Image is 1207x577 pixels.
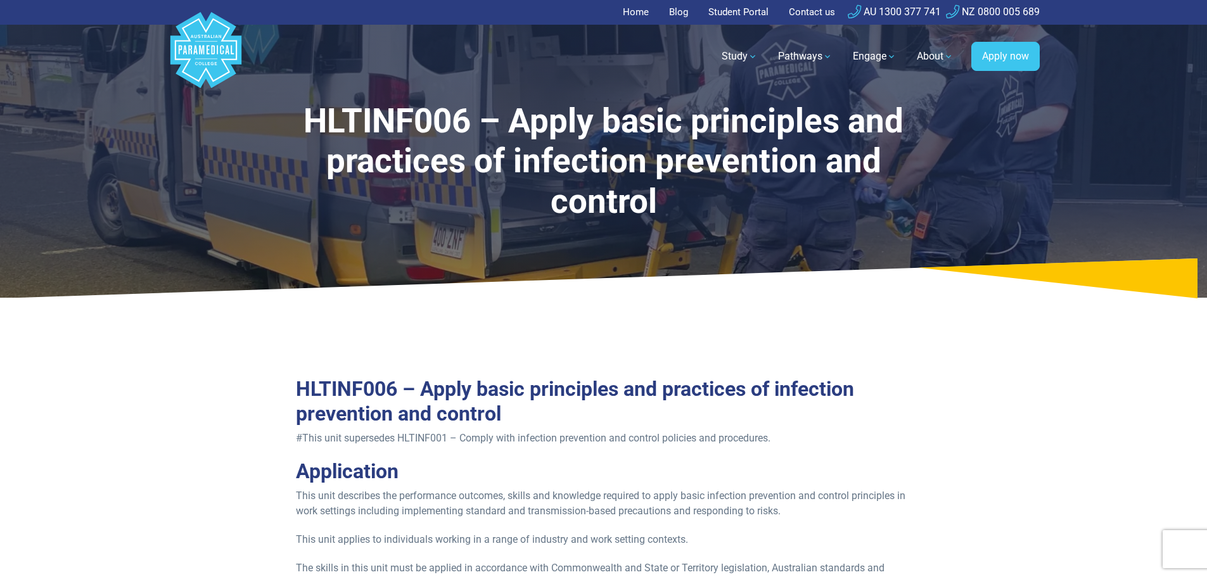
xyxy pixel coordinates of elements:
[946,6,1040,18] a: NZ 0800 005 689
[296,377,911,426] h2: HLTINF006 – Apply basic principles and practices of infection prevention and control
[296,459,911,483] h2: Application
[277,101,931,222] h1: HLTINF006 – Apply basic principles and practices of infection prevention and control
[168,25,244,89] a: Australian Paramedical College
[845,39,904,74] a: Engage
[296,431,911,446] p: #This unit supersedes HLTINF001 – Comply with infection prevention and control policies and proce...
[770,39,840,74] a: Pathways
[296,532,911,547] p: This unit applies to individuals working in a range of industry and work setting contexts.
[848,6,941,18] a: AU 1300 377 741
[971,42,1040,71] a: Apply now
[296,488,911,519] p: This unit describes the performance outcomes, skills and knowledge required to apply basic infect...
[714,39,765,74] a: Study
[909,39,961,74] a: About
